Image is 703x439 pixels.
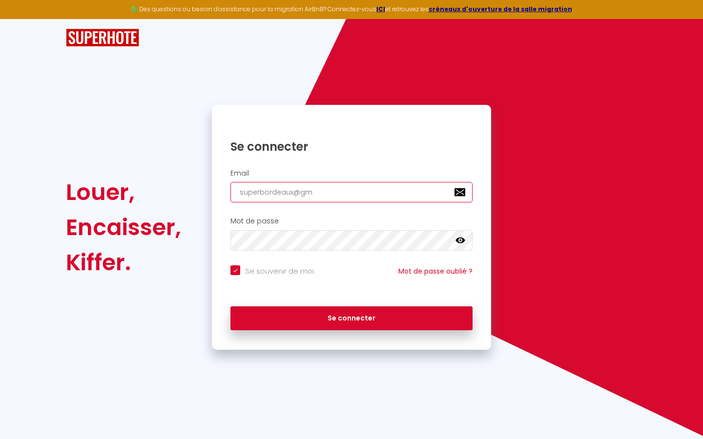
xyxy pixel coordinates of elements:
[376,5,385,13] a: ICI
[429,5,572,13] a: créneaux d'ouverture de la salle migration
[230,139,473,154] h1: Se connecter
[230,182,473,202] input: Ton Email
[66,175,181,210] div: Louer,
[230,169,473,178] h2: Email
[398,266,473,276] a: Mot de passe oublié ?
[66,29,139,47] img: SuperHote logo
[66,210,181,245] div: Encaisser,
[8,4,37,33] button: Ouvrir le widget de chat LiveChat
[230,217,473,225] h2: Mot de passe
[230,306,473,331] button: Se connecter
[66,245,181,280] div: Kiffer.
